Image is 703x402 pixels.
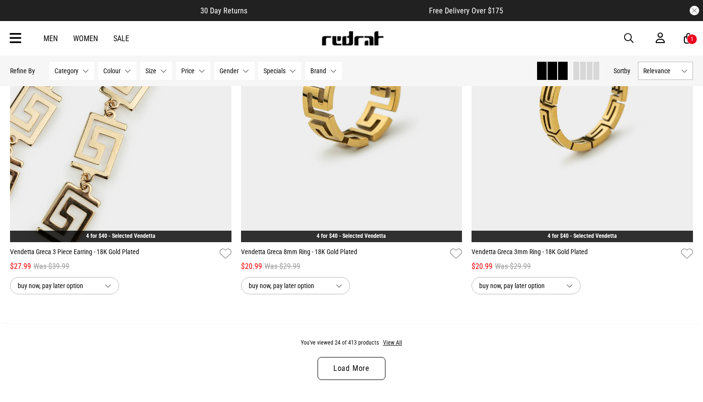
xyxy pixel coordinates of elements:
[86,233,155,239] a: 4 for $40 - Selected Vendetta
[18,280,97,291] span: buy now, pay later option
[181,67,195,75] span: Price
[241,277,350,294] button: buy now, pay later option
[310,67,326,75] span: Brand
[10,247,216,261] a: Vendetta Greca 3 Piece Earring - 18K Gold Plated
[472,277,581,294] button: buy now, pay later option
[241,261,262,272] span: $20.99
[145,67,156,75] span: Size
[49,62,94,80] button: Category
[429,6,503,15] span: Free Delivery Over $175
[301,339,379,346] span: You've viewed 24 of 413 products
[176,62,210,80] button: Price
[103,67,121,75] span: Colour
[264,261,300,272] span: Was $29.99
[200,6,247,15] span: 30 Day Returns
[684,33,693,44] a: 1
[614,65,630,77] button: Sortby
[113,34,129,43] a: Sale
[624,67,630,75] span: by
[383,339,403,347] button: View All
[8,4,36,33] button: Open LiveChat chat widget
[10,277,119,294] button: buy now, pay later option
[10,67,35,75] p: Refine By
[305,62,342,80] button: Brand
[214,62,254,80] button: Gender
[140,62,172,80] button: Size
[479,280,559,291] span: buy now, pay later option
[472,261,493,272] span: $20.99
[44,34,58,43] a: Men
[10,261,31,272] span: $27.99
[249,280,328,291] span: buy now, pay later option
[266,6,410,15] iframe: Customer reviews powered by Trustpilot
[33,261,69,272] span: Was $39.99
[495,261,531,272] span: Was $29.99
[317,233,386,239] a: 4 for $40 - Selected Vendetta
[55,67,78,75] span: Category
[321,31,384,45] img: Redrat logo
[638,62,693,80] button: Relevance
[318,357,385,380] a: Load More
[258,62,301,80] button: Specials
[220,67,239,75] span: Gender
[548,233,617,239] a: 4 for $40 - Selected Vendetta
[472,247,677,261] a: Vendetta Greca 3mm Ring - 18K Gold Plated
[264,67,286,75] span: Specials
[241,247,447,261] a: Vendetta Greca 8mm Ring - 18K Gold Plated
[643,67,677,75] span: Relevance
[73,34,98,43] a: Women
[98,62,136,80] button: Colour
[691,36,693,43] div: 1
